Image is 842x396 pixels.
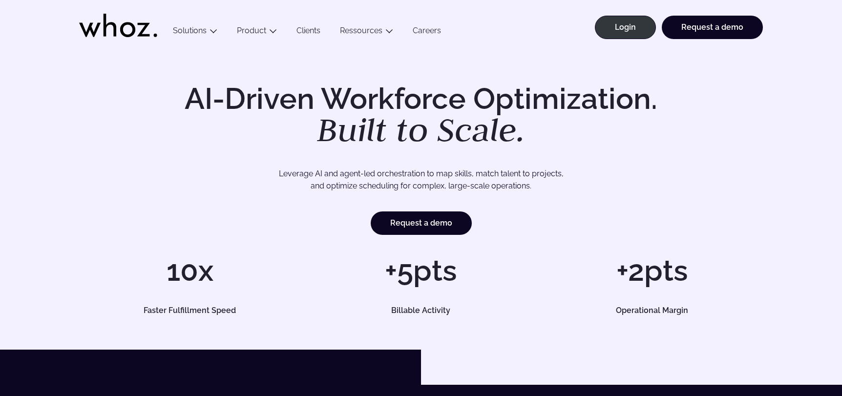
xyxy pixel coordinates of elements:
button: Product [227,26,287,39]
iframe: Chatbot [778,332,828,382]
a: Careers [403,26,451,39]
h5: Faster Fulfillment Speed [90,307,290,314]
a: Ressources [340,26,382,35]
h1: AI-Driven Workforce Optimization. [171,84,671,146]
a: Clients [287,26,330,39]
h5: Operational Margin [552,307,752,314]
h5: Billable Activity [321,307,521,314]
a: Request a demo [371,211,472,235]
em: Built to Scale. [317,108,525,151]
a: Login [595,16,656,39]
p: Leverage AI and agent-led orchestration to map skills, match talent to projects, and optimize sch... [113,167,729,192]
a: Request a demo [662,16,763,39]
h1: +5pts [310,256,531,285]
h1: +2pts [542,256,763,285]
button: Ressources [330,26,403,39]
h1: 10x [79,256,300,285]
button: Solutions [163,26,227,39]
a: Product [237,26,266,35]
